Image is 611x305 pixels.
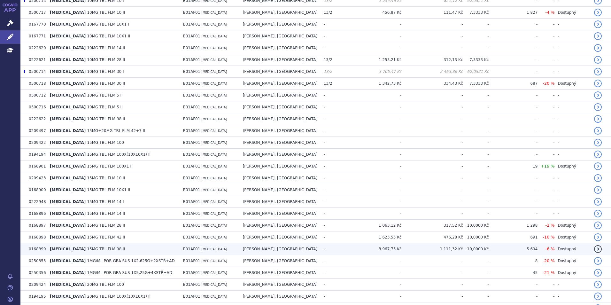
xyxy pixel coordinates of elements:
[543,81,554,86] span: -20 %
[489,42,538,54] td: -
[50,188,86,192] span: [MEDICAL_DATA]
[201,82,227,85] span: [MEDICAL_DATA]
[50,117,86,121] span: [MEDICAL_DATA]
[489,149,538,160] td: -
[87,152,151,157] span: 15MG TBL FLM 100X(10X10X1) II
[240,231,321,243] td: [PERSON_NAME], [GEOGRAPHIC_DATA]
[463,113,489,125] td: -
[183,46,200,50] span: B01AF01
[26,78,47,90] td: 0500718
[50,223,86,228] span: [MEDICAL_DATA]
[463,137,489,149] td: -
[555,172,591,184] td: -
[402,220,463,231] td: 317,52 Kč
[538,196,554,208] td: -
[26,160,47,172] td: 0168901
[201,70,227,74] span: [MEDICAL_DATA]
[594,293,602,300] a: detail
[201,106,227,109] span: [MEDICAL_DATA]
[26,220,47,231] td: 0168897
[489,101,538,113] td: -
[555,149,591,160] td: -
[183,69,200,74] span: B01AF01
[402,7,463,19] td: 111,47 Kč
[538,90,554,101] td: -
[87,105,122,109] span: 10MG TBL FLM 5 II
[463,54,489,66] td: 7,3333 Kč
[402,149,463,160] td: -
[50,105,86,109] span: [MEDICAL_DATA]
[26,113,47,125] td: 0222622
[183,235,200,239] span: B01AF01
[538,101,554,113] td: -
[87,46,125,50] span: 10MG TBL FLM 14 II
[344,184,402,196] td: -
[344,208,402,220] td: -
[555,208,591,220] td: -
[344,7,402,19] td: 456,87 Kč
[402,78,463,90] td: 334,43 Kč
[321,196,344,208] td: -
[50,152,86,157] span: [MEDICAL_DATA]
[463,149,489,160] td: -
[183,34,200,38] span: B01AF01
[50,235,86,239] span: [MEDICAL_DATA]
[344,149,402,160] td: -
[402,137,463,149] td: -
[183,152,200,157] span: B01AF01
[344,220,402,231] td: 1 063,12 Kč
[344,42,402,54] td: -
[87,129,145,133] span: 15MG+20MG TBL FLM 42+7 II
[50,140,86,145] span: [MEDICAL_DATA]
[183,22,200,27] span: B01AF01
[87,58,125,62] span: 10MG TBL FLM 28 II
[26,137,47,149] td: 0209422
[402,42,463,54] td: -
[201,46,227,50] span: [MEDICAL_DATA]
[594,198,602,206] a: detail
[594,68,602,75] a: detail
[344,90,402,101] td: -
[463,125,489,137] td: -
[321,125,344,137] td: -
[489,54,538,66] td: -
[594,32,602,40] a: detail
[463,231,489,243] td: 10,0000 Kč
[87,199,124,204] span: 15MG TBL FLM 14 I
[344,66,402,78] td: 3 705,47 Kč
[50,10,86,15] span: [MEDICAL_DATA]
[50,211,86,216] span: [MEDICAL_DATA]
[555,113,591,125] td: -
[489,196,538,208] td: -
[240,149,321,160] td: [PERSON_NAME], [GEOGRAPHIC_DATA]
[87,211,125,216] span: 15MG TBL FLM 14 II
[50,81,86,86] span: [MEDICAL_DATA]
[87,93,121,98] span: 10MG TBL FLM 5 I
[555,196,591,208] td: -
[594,127,602,135] a: detail
[538,30,554,42] td: -
[489,78,538,90] td: 687
[463,196,489,208] td: -
[201,224,227,227] span: [MEDICAL_DATA]
[344,137,402,149] td: -
[463,101,489,113] td: -
[183,223,200,228] span: B01AF01
[555,90,591,101] td: -
[489,19,538,30] td: -
[240,101,321,113] td: [PERSON_NAME], [GEOGRAPHIC_DATA]
[344,30,402,42] td: -
[489,208,538,220] td: -
[26,184,47,196] td: 0168900
[87,188,130,192] span: 15MG TBL FLM 10X1 II
[402,101,463,113] td: -
[538,184,554,196] td: -
[26,101,47,113] td: 0500716
[26,149,47,160] td: 0194194
[201,11,227,14] span: [MEDICAL_DATA]
[201,117,227,121] span: [MEDICAL_DATA]
[324,81,332,86] span: 13/2
[538,113,554,125] td: -
[402,160,463,172] td: -
[594,44,602,52] a: detail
